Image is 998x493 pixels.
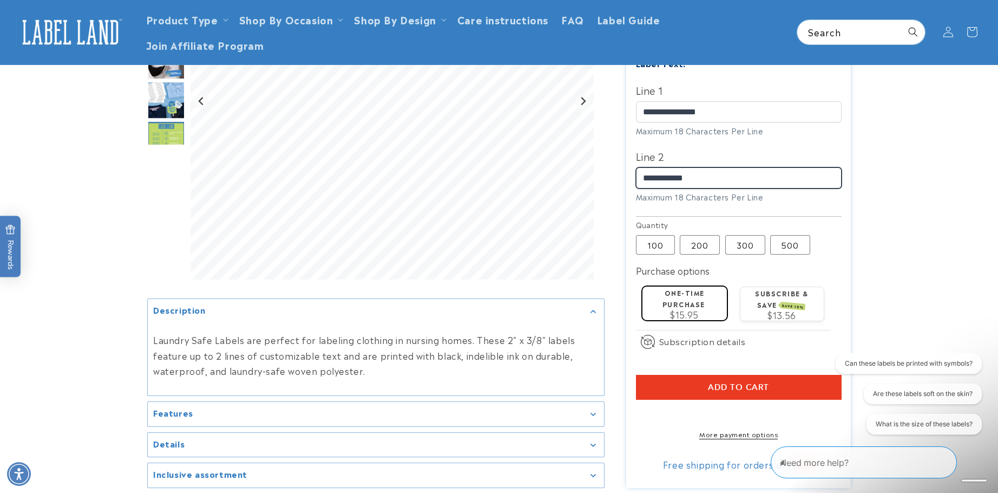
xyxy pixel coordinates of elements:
[153,305,206,316] h2: Description
[767,308,796,321] span: $13.56
[770,235,810,255] label: 500
[153,332,599,379] p: Laundry Safe Labels are perfect for labeling clothing in nursing homes. These 2" x 3/8" labels fe...
[636,219,669,230] legend: Quantity
[153,407,193,418] h2: Features
[659,335,746,348] span: Subscription details
[457,13,548,25] span: Care instructions
[771,442,987,482] iframe: Gorgias Floating Chat
[147,81,185,119] img: Nursing Home Iron-On - Label Land
[194,94,209,109] button: Go to last slide
[146,12,218,27] a: Product Type
[555,7,590,32] a: FAQ
[12,11,129,53] a: Label Land
[561,13,584,25] span: FAQ
[636,235,675,255] label: 100
[636,191,842,203] div: Maximum 18 Characters Per Line
[347,7,450,32] summary: Shop By Design
[636,429,842,439] a: More payment options
[780,302,805,310] span: SAVE 15%
[636,375,842,400] button: Add to cart
[597,13,660,25] span: Label Guide
[662,288,705,309] label: One-time purchase
[828,353,987,444] iframe: Gorgias live chat conversation starters
[636,81,842,99] label: Line 1
[140,7,233,32] summary: Product Type
[147,121,185,159] img: Nursing Home Iron-On - Label Land
[680,235,720,255] label: 200
[636,125,842,137] div: Maximum 18 Characters Per Line
[16,15,124,49] img: Label Land
[148,433,604,457] summary: Details
[636,57,686,69] label: Label Text:
[636,147,842,165] label: Line 2
[153,469,247,479] h2: Inclusive assortment
[670,308,699,321] span: $15.95
[725,235,765,255] label: 300
[636,264,710,277] label: Purchase options
[354,12,436,27] a: Shop By Design
[708,382,769,392] span: Add to cart
[148,463,604,488] summary: Inclusive assortment
[755,288,809,309] label: Subscribe & save
[140,32,271,57] a: Join Affiliate Program
[5,225,16,270] span: Rewards
[153,438,185,449] h2: Details
[146,38,264,51] span: Join Affiliate Program
[233,7,348,32] summary: Shop By Occasion
[576,94,590,109] button: Next slide
[7,462,31,486] div: Accessibility Menu
[590,7,667,32] a: Label Guide
[636,459,842,470] div: Free shipping for orders over
[147,81,185,119] div: Go to slide 5
[451,7,555,32] a: Care instructions
[148,300,604,324] summary: Description
[901,20,925,44] button: Search
[147,121,185,159] div: Go to slide 6
[148,402,604,426] summary: Features
[239,13,333,25] span: Shop By Occasion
